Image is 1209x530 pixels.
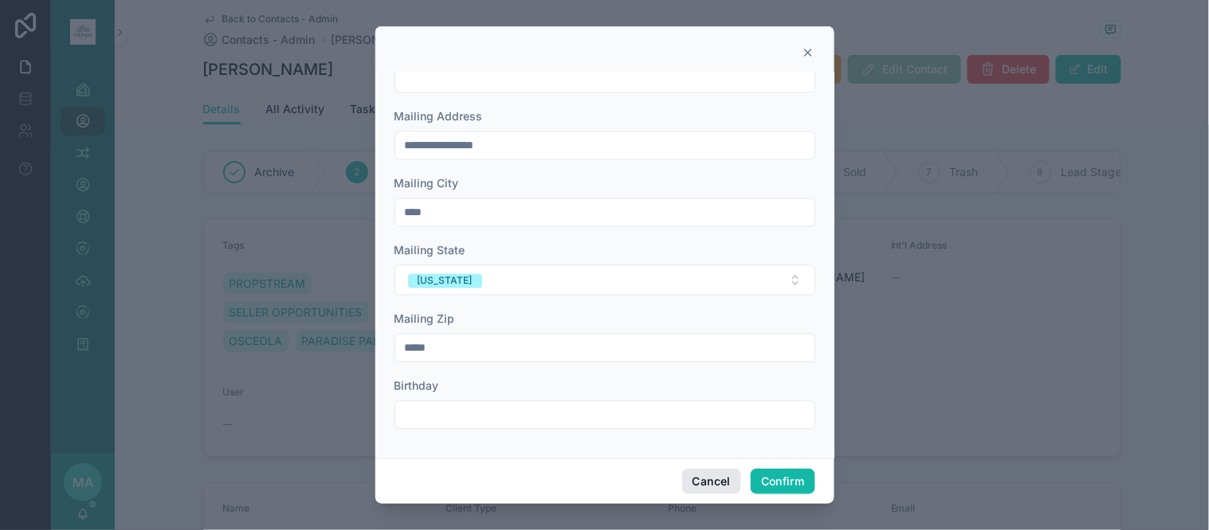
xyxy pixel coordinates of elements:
[394,177,459,190] span: Mailing City
[418,274,473,289] div: [US_STATE]
[751,469,815,494] button: Confirm
[394,379,439,393] span: Birthday
[394,312,455,326] span: Mailing Zip
[682,469,741,494] button: Cancel
[394,244,465,257] span: Mailing State
[394,265,815,296] button: Select Button
[394,110,483,124] span: Mailing Address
